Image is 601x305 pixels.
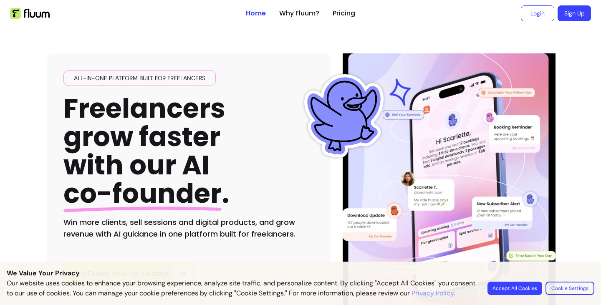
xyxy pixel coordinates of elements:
img: Fluum Duck sticker [302,74,386,158]
button: Accept All Cookies [487,282,542,295]
button: Cookie Settings [545,282,594,295]
a: Login [521,5,554,21]
span: co-founder [63,175,222,212]
a: Sign Up [558,5,591,21]
a: Pricing [333,8,355,18]
a: Why Fluum? [279,8,319,18]
span: All-in-one platform built for freelancers [71,74,209,82]
p: Our website uses cookies to enhance your browsing experience, analyze site traffic, and personali... [7,278,477,298]
p: We Value Your Privacy [7,268,594,278]
a: Privacy Policy [412,288,454,298]
h2: Win more clients, sell sessions and digital products, and grow revenue with AI guidance in one pl... [63,217,314,240]
a: Home [246,8,266,18]
img: Fluum Logo [10,8,50,19]
h1: Freelancers grow faster with our AI . [63,94,230,208]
